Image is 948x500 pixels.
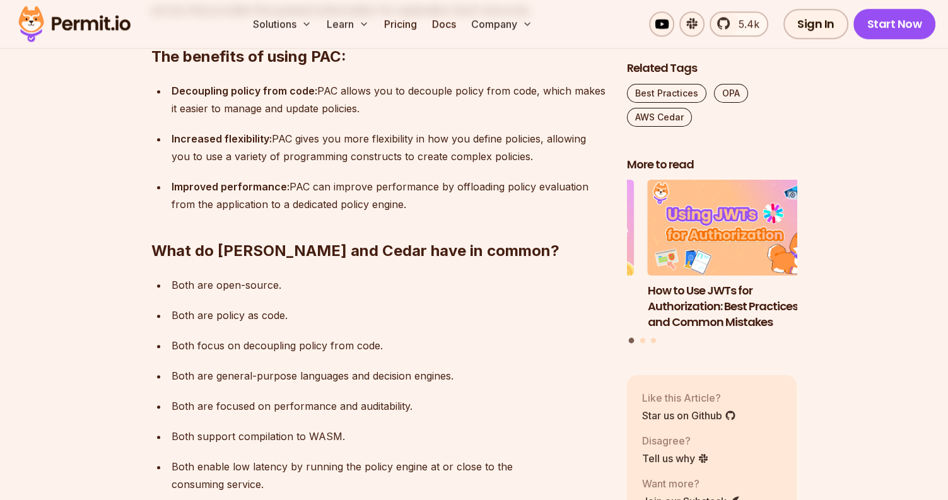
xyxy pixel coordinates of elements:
li: 3 of 3 [464,180,634,330]
p: Both are open-source. [172,276,607,294]
p: Both are focused on performance and auditability. [172,397,607,415]
button: Solutions [248,11,317,37]
a: Star us on Github [642,408,736,423]
h3: How to Use JWTs for Authorization: Best Practices and Common Mistakes [648,283,818,330]
img: A Guide to Bearer Tokens: JWT vs. Opaque Tokens [464,180,634,276]
p: Want more? [642,476,740,491]
a: Sign In [783,9,848,39]
a: Pricing [379,11,422,37]
a: Tell us why [642,451,709,466]
p: PAC allows you to decouple policy from code, which makes it easier to manage and update policies. [172,82,607,117]
p: Like this Article? [642,390,736,405]
strong: Improved performance: [172,180,290,193]
a: Start Now [853,9,936,39]
a: AWS Cedar [627,108,692,127]
p: Both are general-purpose languages and decision engines. [172,367,607,385]
li: 1 of 3 [648,180,818,330]
h2: Related Tags [627,61,797,76]
a: Docs [427,11,461,37]
strong: Increased flexibility: [172,132,272,145]
p: PAC can improve performance by offloading policy evaluation from the application to a dedicated p... [172,178,607,213]
button: Learn [322,11,374,37]
p: Both support compilation to WASM. [172,427,607,445]
button: Go to slide 3 [651,338,656,343]
a: 5.4k [710,11,768,37]
button: Go to slide 1 [629,338,635,344]
p: Both focus on decoupling policy from code. [172,337,607,354]
div: Posts [627,180,797,346]
button: Go to slide 2 [640,338,645,343]
a: Best Practices [627,84,706,103]
p: PAC gives you more flexibility in how you define policies, allowing you to use a variety of progr... [172,130,607,165]
a: How to Use JWTs for Authorization: Best Practices and Common MistakesHow to Use JWTs for Authoriz... [648,180,818,330]
img: Permit logo [13,3,136,45]
span: 5.4k [731,16,759,32]
h2: What do [PERSON_NAME] and Cedar have in common? [151,190,607,261]
h2: More to read [627,157,797,173]
button: Company [466,11,537,37]
p: Both enable low latency by running the policy engine at or close to the consuming service. [172,458,607,493]
a: OPA [714,84,748,103]
h3: A Guide to Bearer Tokens: JWT vs. Opaque Tokens [464,283,634,315]
strong: Decoupling policy from code: [172,84,317,97]
img: How to Use JWTs for Authorization: Best Practices and Common Mistakes [648,180,818,276]
p: Both are policy as code. [172,306,607,324]
p: Disagree? [642,433,709,448]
